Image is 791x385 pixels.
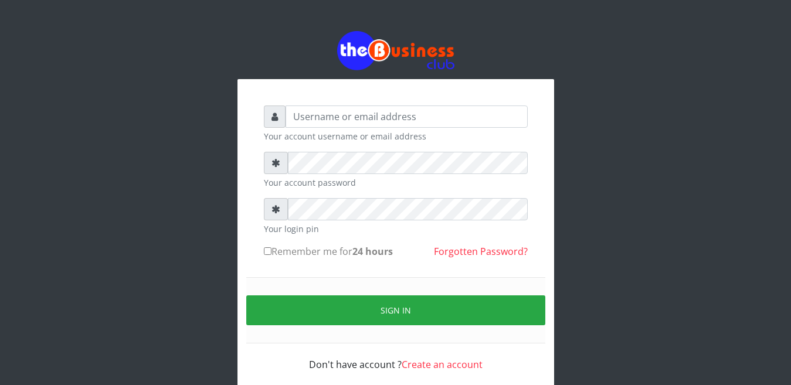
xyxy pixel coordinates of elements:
[246,295,545,325] button: Sign in
[264,247,271,255] input: Remember me for24 hours
[264,223,528,235] small: Your login pin
[434,245,528,258] a: Forgotten Password?
[402,358,483,371] a: Create an account
[264,176,528,189] small: Your account password
[352,245,393,258] b: 24 hours
[286,105,528,128] input: Username or email address
[264,244,393,258] label: Remember me for
[264,130,528,142] small: Your account username or email address
[264,343,528,372] div: Don't have account ?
